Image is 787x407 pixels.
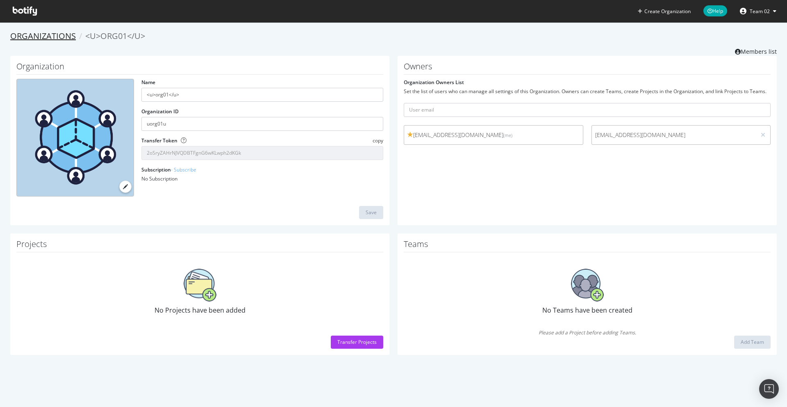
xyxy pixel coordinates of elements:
div: Transfer Projects [337,338,377,345]
input: User email [404,103,771,117]
h1: Teams [404,240,771,252]
h1: Owners [404,62,771,75]
button: Transfer Projects [331,336,383,349]
label: Organization ID [141,108,179,115]
label: Organization Owners List [404,79,464,86]
a: Transfer Projects [331,338,383,345]
h1: Organization [16,62,383,75]
span: copy [373,137,383,144]
a: Members list [735,46,777,56]
div: Save [366,209,377,216]
img: No Teams have been created [571,269,604,302]
label: Subscription [141,166,196,173]
button: Create Organization [637,7,691,15]
h1: Projects [16,240,383,252]
span: <u>org01</u> [85,30,145,41]
a: Add Team [734,338,771,345]
span: No Teams have been created [542,306,632,315]
label: Name [141,79,155,86]
span: Team 02 [750,8,770,15]
small: (me) [503,132,512,138]
span: [EMAIL_ADDRESS][DOMAIN_NAME] [407,131,580,139]
div: Add Team [741,338,764,345]
a: - Subscribe [171,166,196,173]
span: [EMAIL_ADDRESS][DOMAIN_NAME] [595,131,753,139]
div: Set the list of users who can manage all settings of this Organization. Owners can create Teams, ... [404,88,771,95]
button: Team 02 [733,5,783,18]
div: No Subscription [141,175,383,182]
div: Open Intercom Messenger [759,379,779,399]
button: Add Team [734,336,771,349]
span: Please add a Project before adding Teams. [404,329,771,336]
label: Transfer Token [141,137,177,144]
span: Help [703,5,727,16]
img: No Projects have been added [184,269,216,302]
button: Save [359,206,383,219]
input: name [141,88,383,102]
ol: breadcrumbs [10,30,777,42]
input: Organization ID [141,117,383,131]
a: Organizations [10,30,76,41]
span: No Projects have been added [155,306,246,315]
